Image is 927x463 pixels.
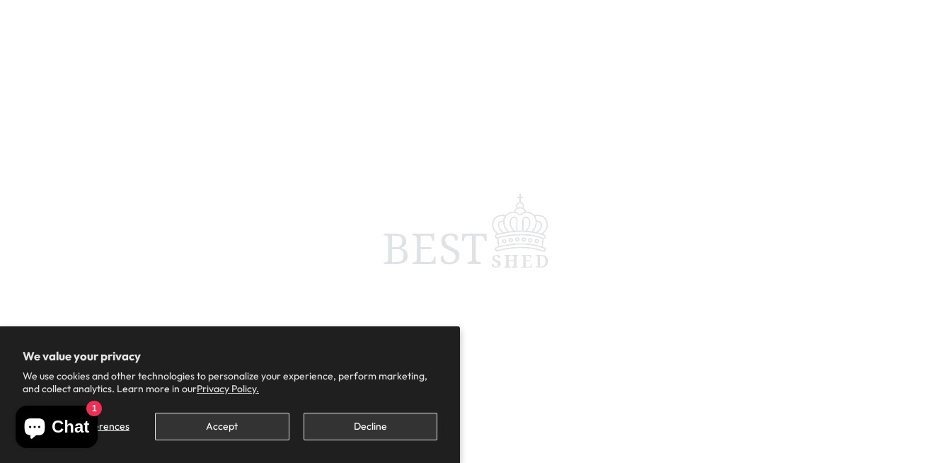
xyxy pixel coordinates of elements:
inbox-online-store-chat: Shopify online store chat [11,406,102,452]
button: Decline [304,413,437,440]
p: We use cookies and other technologies to personalize your experience, perform marketing, and coll... [23,370,437,395]
button: Accept [155,413,289,440]
h2: We value your privacy [23,349,437,363]
a: Privacy Policy. [197,382,259,395]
